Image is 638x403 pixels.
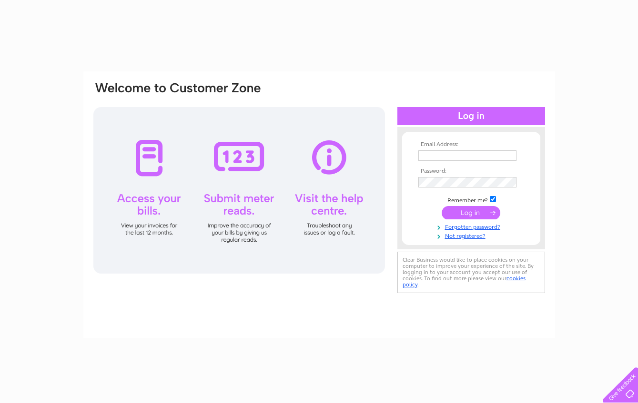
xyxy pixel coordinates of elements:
[416,195,527,204] td: Remember me?
[416,168,527,175] th: Password:
[397,252,545,293] div: Clear Business would like to place cookies on your computer to improve your experience of the sit...
[418,222,527,231] a: Forgotten password?
[418,231,527,240] a: Not registered?
[442,206,500,219] input: Submit
[416,141,527,148] th: Email Address:
[403,275,526,288] a: cookies policy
